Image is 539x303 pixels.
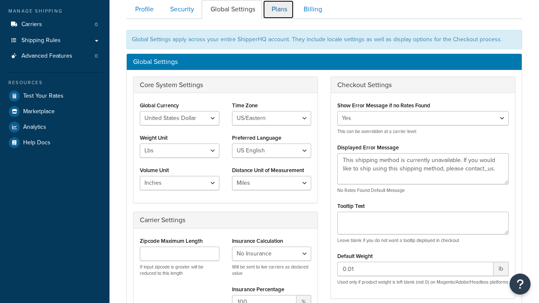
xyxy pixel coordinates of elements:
a: Advanced Features 0 [6,48,103,64]
a: Help Docs [6,135,103,150]
label: Insurance Calculation [232,238,283,244]
span: Shipping Rules [21,37,61,44]
label: Time Zone [232,102,258,109]
p: Will be sent to live carriers as declared value [232,264,312,277]
span: lb [494,262,509,276]
p: This can be overridden at a carrier level [337,128,509,135]
span: 0 [95,21,98,28]
h3: Carrier Settings [140,216,311,224]
span: Help Docs [23,139,51,146]
a: Analytics [6,120,103,135]
a: Test Your Rates [6,88,103,104]
p: If input zipcode is greater will be reduced to this length [140,264,219,277]
label: Insurance Percentage [232,286,284,292]
span: Marketplace [23,108,55,115]
span: Carriers [21,21,42,28]
h3: Core System Settings [140,81,311,89]
label: Default Weight [337,253,373,259]
label: Show Error Message if no Rates Found [337,102,430,109]
label: Global Currency [140,102,179,109]
label: Displayed Error Message [337,144,399,151]
a: Carriers 0 [6,17,103,32]
div: Global Settings apply across your entire ShipperHQ account. They include locale settings as well ... [126,30,522,49]
textarea: This shipping method is currently unavailable. If you would like to ship using this shipping meth... [337,153,509,184]
h3: Global Settings [133,58,515,66]
label: Distance Unit of Measurement [232,167,304,173]
li: Advanced Features [6,48,103,64]
span: Test Your Rates [23,93,64,100]
div: Manage Shipping [6,8,103,15]
label: Volume Unit [140,167,169,173]
label: Weight Unit [140,135,168,141]
div: Resources [6,79,103,86]
span: 0 [95,53,98,60]
p: Used only if product weight is left blank (not 0) on Magento/Adobe/Headless platforms [337,279,509,285]
h3: Checkout Settings [337,81,509,89]
label: Zipcode Maximum Length [140,238,203,244]
span: Analytics [23,124,46,131]
label: Preferred Language [232,135,281,141]
button: Open Resource Center [510,274,531,295]
p: Leave blank if you do not want a tooltip displayed in checkout [337,237,509,244]
a: Marketplace [6,104,103,119]
span: Advanced Features [21,53,72,60]
label: Tooltip Text [337,203,365,209]
a: Shipping Rules [6,33,103,48]
p: No Rates Found Default Message [337,187,509,194]
li: Carriers [6,17,103,32]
